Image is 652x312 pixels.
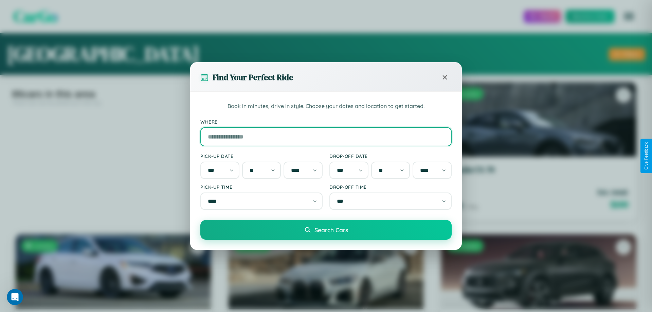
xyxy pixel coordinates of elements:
span: Search Cars [314,226,348,234]
label: Drop-off Time [329,184,452,190]
button: Search Cars [200,220,452,240]
label: Pick-up Date [200,153,323,159]
label: Pick-up Time [200,184,323,190]
label: Where [200,119,452,125]
label: Drop-off Date [329,153,452,159]
p: Book in minutes, drive in style. Choose your dates and location to get started. [200,102,452,111]
h3: Find Your Perfect Ride [213,72,293,83]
